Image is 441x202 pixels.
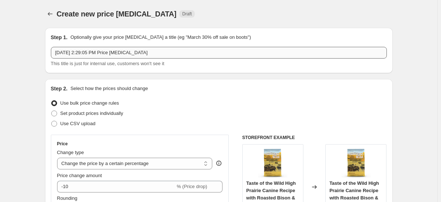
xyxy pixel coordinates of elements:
[51,85,68,92] h2: Step 2.
[215,160,223,167] div: help
[57,173,102,178] span: Price change amount
[60,111,123,116] span: Set product prices individually
[242,135,387,141] h6: STOREFRONT EXAMPLE
[60,121,96,126] span: Use CSV upload
[51,61,164,66] span: This title is just for internal use, customers won't see it
[51,47,387,59] input: 30% off holiday sale
[51,34,68,41] h2: Step 1.
[341,148,371,177] img: taste-of-the-wild-grain-free-dog-food-high-prairie-bison-1_80x.jpg
[57,10,177,18] span: Create new price [MEDICAL_DATA]
[182,11,192,17] span: Draft
[60,100,119,106] span: Use bulk price change rules
[57,141,68,147] h3: Price
[57,195,78,201] span: Rounding
[57,181,175,192] input: -15
[70,85,148,92] p: Select how the prices should change
[177,184,207,189] span: % (Price drop)
[45,9,55,19] button: Price change jobs
[70,34,251,41] p: Optionally give your price [MEDICAL_DATA] a title (eg "March 30% off sale on boots")
[57,150,84,155] span: Change type
[258,148,287,177] img: taste-of-the-wild-grain-free-dog-food-high-prairie-bison-1_80x.jpg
